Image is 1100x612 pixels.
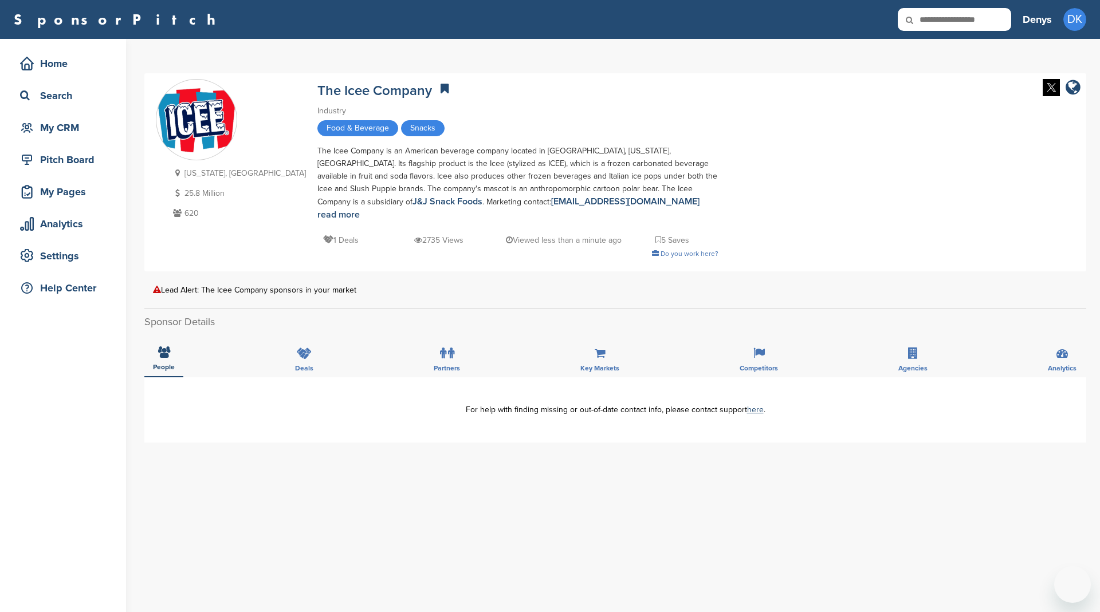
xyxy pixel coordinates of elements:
span: Competitors [740,365,778,372]
a: The Icee Company [317,82,432,99]
span: People [153,364,175,370]
div: Industry [317,105,718,117]
a: Do you work here? [652,250,718,258]
div: Pitch Board [17,149,115,170]
div: Analytics [17,214,115,234]
a: Search [11,82,115,109]
div: Lead Alert: The Icee Company sponsors in your market [153,286,1078,294]
a: Pitch Board [11,147,115,173]
a: here [747,405,764,414]
span: Key Markets [580,365,619,372]
img: Sponsorpitch & The Icee Company [156,88,237,152]
div: Search [17,85,115,106]
a: Denys [1023,7,1052,32]
p: 620 [170,206,306,220]
iframe: Button to launch messaging window [1054,566,1091,603]
img: Twitter white [1043,79,1060,96]
span: Do you work here? [661,250,718,258]
p: 25.8 Million [170,186,306,200]
p: 1 Deals [323,233,359,247]
span: Deals [295,365,313,372]
a: Help Center [11,275,115,301]
a: Home [11,50,115,77]
div: Help Center [17,278,115,298]
span: DK [1063,8,1086,31]
span: Food & Beverage [317,120,398,136]
span: Agencies [898,365,928,372]
div: Home [17,53,115,74]
a: SponsorPitch [14,12,223,27]
p: 5 Saves [655,233,689,247]
div: The Icee Company is an American beverage company located in [GEOGRAPHIC_DATA], [US_STATE], [GEOGR... [317,145,718,222]
p: 2735 Views [414,233,463,247]
a: Settings [11,243,115,269]
span: Analytics [1048,365,1077,372]
div: My Pages [17,181,115,202]
span: Snacks [401,120,445,136]
a: read more [317,209,360,220]
h2: Sponsor Details [144,314,1086,330]
div: My CRM [17,117,115,138]
a: [EMAIL_ADDRESS][DOMAIN_NAME] [551,196,700,207]
a: Analytics [11,211,115,237]
p: Viewed less than a minute ago [506,233,622,247]
p: [US_STATE], [GEOGRAPHIC_DATA] [170,166,306,180]
h3: Denys [1023,11,1052,27]
div: Settings [17,246,115,266]
a: My Pages [11,179,115,205]
a: My CRM [11,114,115,141]
span: Partners [434,365,460,372]
a: company link [1066,79,1081,98]
div: For help with finding missing or out-of-date contact info, please contact support . [162,406,1069,414]
a: J&J Snack Foods [412,196,482,207]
